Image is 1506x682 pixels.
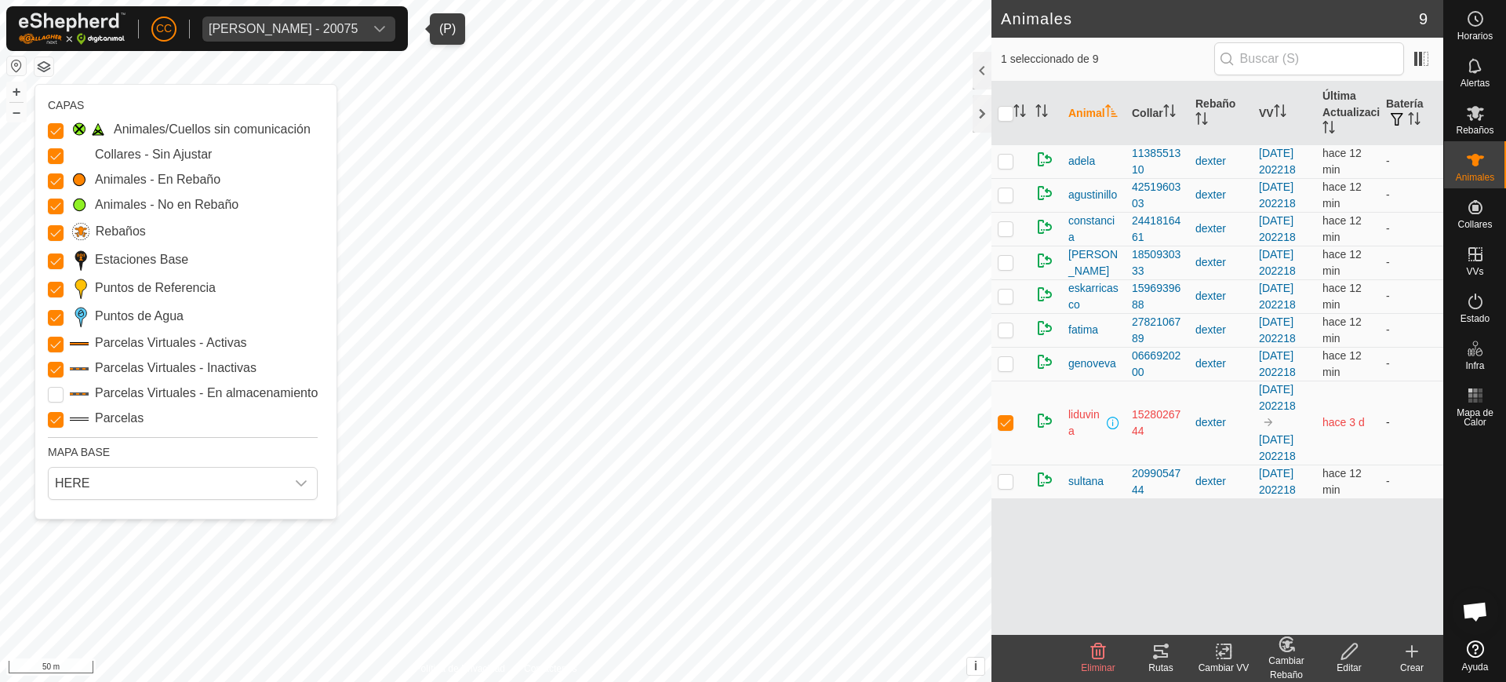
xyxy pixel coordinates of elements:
[1259,181,1296,210] a: [DATE] 202218
[1316,82,1380,145] th: Última Actualización
[1259,349,1296,378] a: [DATE] 202218
[1380,661,1443,675] div: Crear
[95,250,188,269] label: Estaciones Base
[1195,322,1246,338] div: dexter
[1259,467,1296,496] a: [DATE] 202218
[95,279,216,297] label: Puntos de Referencia
[1132,407,1183,439] div: 1528026744
[1322,147,1362,176] span: 10 sept 2025, 11:07
[1195,473,1246,490] div: dexter
[1132,179,1183,212] div: 4251960303
[974,659,977,673] span: i
[1035,217,1054,236] img: returning on
[7,103,26,122] button: –
[967,658,984,675] button: i
[1259,315,1296,345] a: [DATE] 202218
[1035,184,1054,202] img: returning on
[156,20,172,37] span: CC
[1322,248,1362,277] span: 10 sept 2025, 11:07
[1259,383,1296,412] a: [DATE] 202218
[1255,654,1318,682] div: Cambiar Rebaño
[1068,213,1119,246] span: constancia
[1105,107,1118,119] p-sorticon: Activar para ordenar
[1001,9,1419,28] h2: Animales
[1322,123,1335,136] p-sorticon: Activar para ordenar
[1322,416,1365,429] span: 6 sept 2025, 20:07
[1322,282,1362,311] span: 10 sept 2025, 11:07
[1189,82,1253,145] th: Rebaño
[1001,51,1214,67] span: 1 seleccionado de 9
[1195,356,1246,372] div: dexter
[1380,347,1443,381] td: -
[1456,126,1493,135] span: Rebaños
[1253,82,1316,145] th: VV
[96,222,146,241] label: Rebaños
[1035,251,1054,270] img: returning on
[1035,319,1054,337] img: returning on
[1462,662,1489,672] span: Ayuda
[1380,381,1443,465] td: -
[1126,82,1189,145] th: Collar
[1132,280,1183,313] div: 1596939688
[1380,144,1443,178] td: -
[35,57,53,76] button: Capas del Mapa
[95,195,238,214] label: Animales - No en Rebaño
[1068,473,1104,490] span: sultana
[1322,181,1362,210] span: 10 sept 2025, 11:06
[1068,246,1119,279] span: [PERSON_NAME]
[1380,279,1443,313] td: -
[1035,470,1054,489] img: returning on
[1068,356,1116,372] span: genoveva
[1132,213,1183,246] div: 2441816461
[1068,187,1117,203] span: agustinillo
[286,468,317,499] div: dropdown trigger
[1259,248,1296,277] a: [DATE] 202218
[1132,348,1183,381] div: 0666920200
[1163,107,1176,119] p-sorticon: Activar para ordenar
[1380,313,1443,347] td: -
[1068,280,1119,313] span: eskarricasco
[1380,465,1443,498] td: -
[95,359,256,377] label: Parcelas Virtuales - Inactivas
[1322,315,1362,345] span: 10 sept 2025, 11:07
[1465,361,1484,370] span: Infra
[7,57,26,75] button: Restablecer Mapa
[49,468,286,499] span: HERE
[7,82,26,101] button: +
[1457,31,1493,41] span: Horarios
[1195,288,1246,305] div: dexter
[1068,153,1095,170] span: adela
[1132,465,1183,498] div: 2099054744
[1457,220,1492,229] span: Collares
[1461,78,1490,88] span: Alertas
[1035,150,1054,169] img: returning on
[1062,82,1126,145] th: Animal
[95,409,144,428] label: Parcelas
[1132,246,1183,279] div: 1850930333
[1195,153,1246,170] div: dexter
[1132,314,1183,347] div: 2782106789
[364,16,395,42] div: dropdown trigger
[1195,187,1246,203] div: dexter
[1380,82,1443,145] th: Batería
[1035,352,1054,371] img: returning on
[1408,115,1421,127] p-sorticon: Activar para ordenar
[1444,634,1506,678] a: Ayuda
[1262,416,1275,429] img: hasta
[1466,267,1483,276] span: VVs
[1214,42,1404,75] input: Buscar (S)
[415,662,505,676] a: Política de Privacidad
[1380,212,1443,246] td: -
[1452,588,1499,635] div: Chat abierto
[1132,145,1183,178] div: 1138551310
[524,662,577,676] a: Contáctenos
[95,170,220,189] label: Animales - En Rebaño
[1195,254,1246,271] div: dexter
[1068,407,1104,439] span: liduvina
[202,16,364,42] span: Olegario Arranz Rodrigo - 20075
[1322,467,1362,496] span: 10 sept 2025, 11:07
[209,23,358,35] div: [PERSON_NAME] - 20075
[1274,107,1286,119] p-sorticon: Activar para ordenar
[1461,314,1490,323] span: Estado
[1013,107,1026,119] p-sorticon: Activar para ordenar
